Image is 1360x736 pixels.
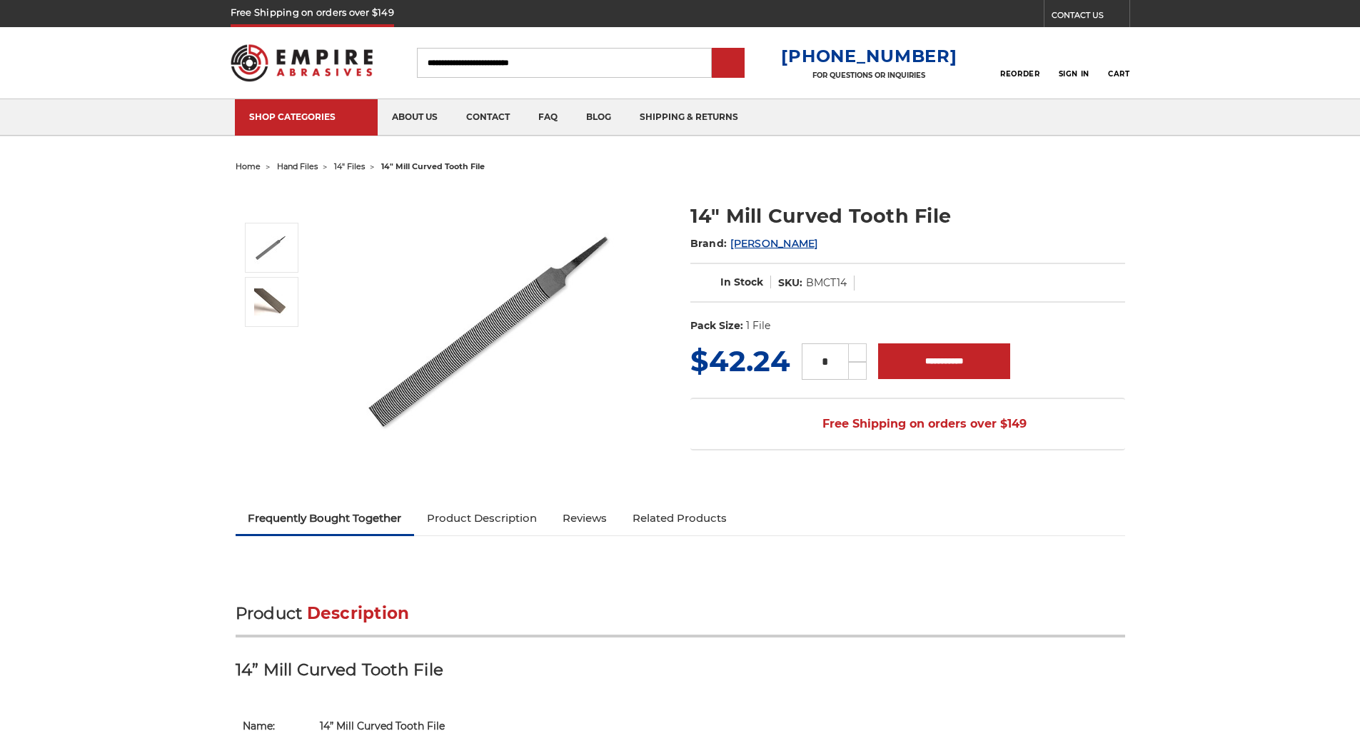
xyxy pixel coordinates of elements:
a: [PERSON_NAME] [730,237,817,250]
span: Cart [1108,69,1129,79]
img: Empire Abrasives [231,35,373,91]
span: In Stock [720,276,763,288]
span: Description [307,603,410,623]
img: 14" Mill Curved Tooth File with Tang [254,230,290,266]
a: Related Products [620,503,740,534]
dd: 1 File [746,318,770,333]
a: Cart [1108,47,1129,79]
a: Frequently Bought Together [236,503,415,534]
span: 14” Mill Curved Tooth File [320,720,445,732]
span: Free Shipping on orders over $149 [788,410,1027,438]
a: [PHONE_NUMBER] [781,46,957,66]
p: FOR QUESTIONS OR INQUIRIES [781,71,957,80]
a: Product Description [414,503,550,534]
dt: SKU: [778,276,802,291]
img: 14" Mill Curved Tooth File with Tang [358,187,643,473]
a: faq [524,99,572,136]
a: contact [452,99,524,136]
span: Product [236,603,303,623]
input: Submit [714,49,742,78]
span: 14” Mill Curved Tooth File [236,660,444,680]
span: $42.24 [690,343,790,378]
dt: Pack Size: [690,318,743,333]
a: Reviews [550,503,620,534]
span: Sign In [1059,69,1089,79]
img: 14" Mill Curved Tooth File with Tang, Tip [254,288,290,316]
span: Reorder [1000,69,1039,79]
a: CONTACT US [1052,7,1129,27]
a: Reorder [1000,47,1039,78]
h1: 14" Mill Curved Tooth File [690,202,1125,230]
dd: BMCT14 [806,276,847,291]
a: hand files [277,161,318,171]
span: 14" mill curved tooth file [381,161,485,171]
strong: Name: [243,720,275,732]
a: 14" files [334,161,365,171]
span: Brand: [690,237,727,250]
a: blog [572,99,625,136]
a: shipping & returns [625,99,752,136]
a: about us [378,99,452,136]
a: home [236,161,261,171]
div: SHOP CATEGORIES [249,111,363,122]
